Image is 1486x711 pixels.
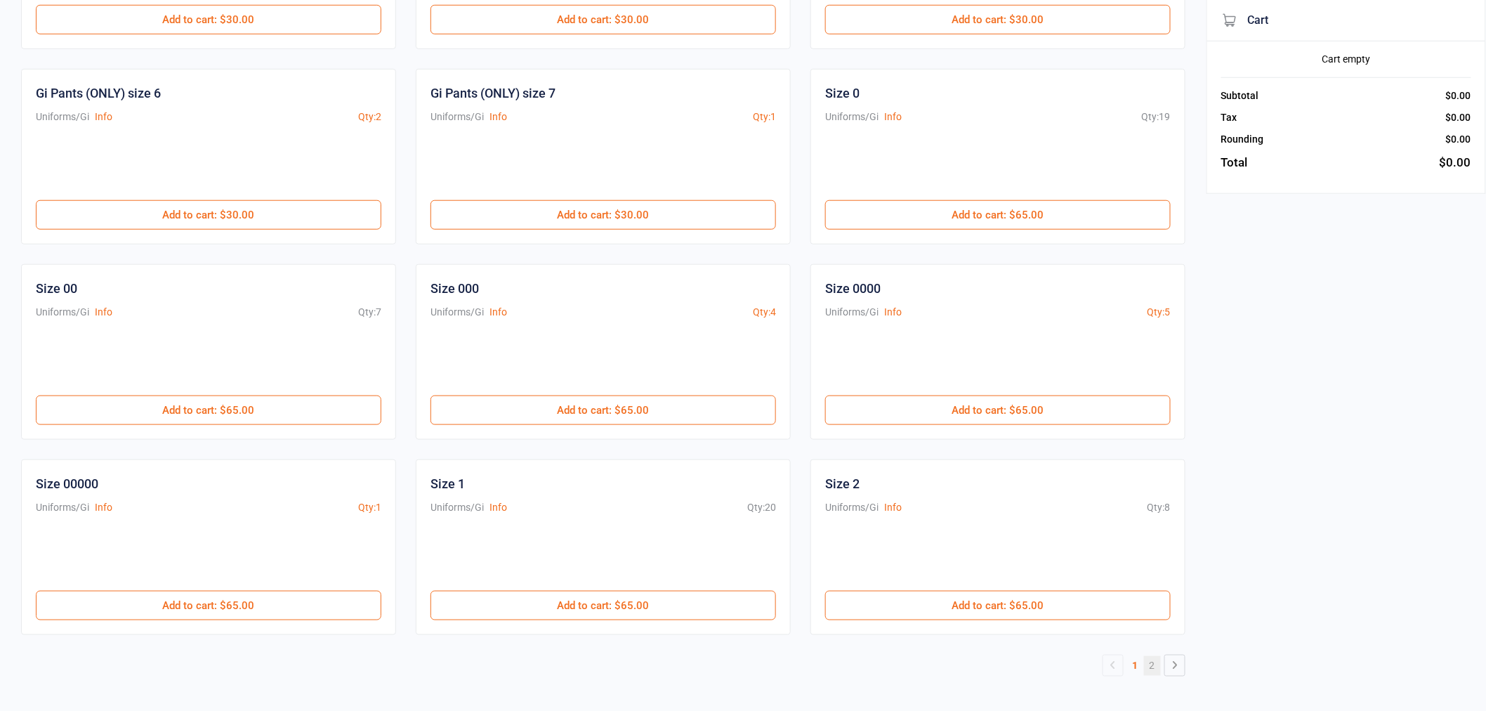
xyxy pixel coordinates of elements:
[825,474,860,493] div: Size 2
[489,305,507,320] button: Info
[36,474,98,493] div: Size 00000
[36,200,381,230] button: Add to cart: $30.00
[825,110,879,124] div: Uniforms/Gi
[1148,305,1171,320] div: Qty: 5
[430,279,479,298] div: Size 000
[95,500,112,515] button: Info
[825,200,1171,230] button: Add to cart: $65.00
[430,591,776,620] button: Add to cart: $65.00
[430,110,484,124] div: Uniforms/Gi
[430,5,776,34] button: Add to cart: $30.00
[1221,132,1264,147] div: Rounding
[825,396,1171,425] button: Add to cart: $65.00
[95,305,112,320] button: Info
[36,396,381,425] button: Add to cart: $65.00
[36,110,89,124] div: Uniforms/Gi
[36,591,381,620] button: Add to cart: $65.00
[36,305,89,320] div: Uniforms/Gi
[489,110,507,124] button: Info
[825,279,881,298] div: Size 0000
[1221,110,1237,125] div: Tax
[753,110,776,124] div: Qty: 1
[36,5,381,34] button: Add to cart: $30.00
[430,84,555,103] div: Gi Pants (ONLY) size 7
[36,84,161,103] div: Gi Pants (ONLY) size 6
[1446,132,1471,147] div: $0.00
[825,305,879,320] div: Uniforms/Gi
[1221,52,1471,67] div: Cart empty
[36,500,89,515] div: Uniforms/Gi
[1440,154,1471,172] div: $0.00
[825,5,1171,34] button: Add to cart: $30.00
[1446,110,1471,125] div: $0.00
[1127,656,1144,676] a: 1
[1144,656,1161,676] a: 2
[825,591,1171,620] button: Add to cart: $65.00
[753,305,776,320] div: Qty: 4
[358,305,381,320] div: Qty: 7
[884,500,902,515] button: Info
[430,305,484,320] div: Uniforms/Gi
[489,500,507,515] button: Info
[884,305,902,320] button: Info
[884,110,902,124] button: Info
[36,279,77,298] div: Size 00
[1148,500,1171,515] div: Qty: 8
[1221,154,1248,172] div: Total
[358,500,381,515] div: Qty: 1
[430,474,465,493] div: Size 1
[430,396,776,425] button: Add to cart: $65.00
[1142,110,1171,124] div: Qty: 19
[430,200,776,230] button: Add to cart: $30.00
[825,500,879,515] div: Uniforms/Gi
[1221,89,1259,103] div: Subtotal
[430,500,484,515] div: Uniforms/Gi
[825,84,860,103] div: Size 0
[747,500,776,515] div: Qty: 20
[1446,89,1471,103] div: $0.00
[358,110,381,124] div: Qty: 2
[95,110,112,124] button: Info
